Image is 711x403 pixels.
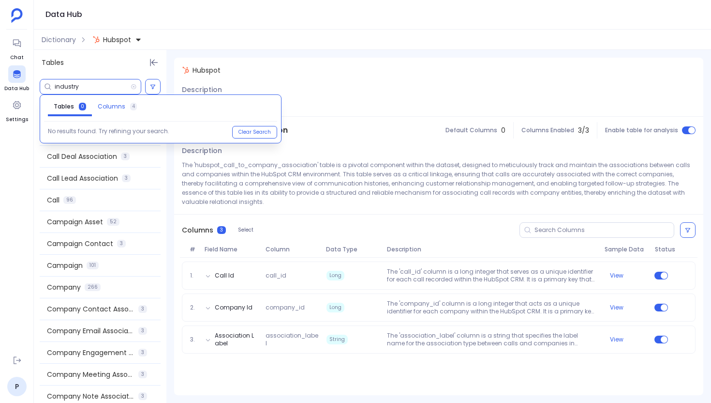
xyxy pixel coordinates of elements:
span: company_id [262,304,322,311]
button: View [610,336,623,343]
span: 0 [501,125,505,135]
span: String [326,335,348,344]
h1: Data Hub [45,8,82,21]
span: 266 [85,283,101,291]
button: Hubspot [90,32,144,47]
button: Association Label [215,332,258,347]
span: Tables [54,103,74,110]
span: 3 [138,349,147,356]
img: hubspot.svg [92,36,100,44]
span: Field Name [201,246,262,253]
button: Clear Search [232,126,277,139]
span: Call Deal Association [47,152,117,161]
a: P [7,377,27,396]
span: Column [262,246,323,253]
span: Data Type [322,246,383,253]
span: Description [182,85,222,94]
span: # [186,246,201,253]
img: hubspot.svg [182,66,190,74]
p: The 'call_id' column is a long integer that serves as a unique identifier for each call recorded ... [383,268,600,283]
span: Campaign Asset [47,217,103,227]
input: Search Columns [534,226,674,234]
span: Dictionary [42,35,76,45]
p: The 'hubspot_call_to_company_association' table is a pivotal component within the dataset, design... [182,160,696,206]
a: Data Hub [4,65,29,93]
span: Chat [8,54,26,62]
p: No description added. [182,99,696,108]
span: 3 [217,226,226,234]
button: Company Id [215,304,252,311]
span: Company Meeting Association [47,370,134,379]
span: association_label [262,332,322,347]
span: 52 [107,218,119,226]
span: 3 [122,174,131,182]
div: Tables [34,50,166,75]
button: Call Id [215,272,234,279]
span: 2. [186,304,201,311]
span: Description [383,246,601,253]
a: Chat [8,34,26,62]
span: Call [47,195,59,205]
p: The 'association_label' column is a string that specifies the label name for the association type... [383,332,600,347]
span: Call Lead Association [47,173,118,183]
span: Description [182,146,222,155]
img: petavue logo [11,8,23,23]
span: Enable table for analysis [605,126,678,134]
span: Status [651,246,671,253]
span: 3 / 3 [578,125,589,135]
span: Hubspot [103,35,131,45]
span: 3 [138,392,147,400]
input: Search Tables/Columns [55,83,131,91]
span: Columns [182,225,213,235]
span: 3 [138,305,147,313]
span: Columns Enabled [521,126,574,134]
span: Default Columns [445,126,497,134]
span: 101 [87,262,99,269]
span: 96 [63,196,76,204]
span: Company Engagement Association [47,348,134,357]
span: No results found. Try refining your search. [44,125,173,139]
span: 1. [186,272,201,279]
button: View [610,272,623,279]
span: Long [326,271,344,280]
span: Settings [6,116,28,124]
span: Campaign Contact [47,239,113,248]
span: Hubspot [193,65,221,75]
span: call_id [262,272,322,279]
button: View [610,304,623,311]
span: 3 [121,153,130,160]
span: Sample Data [601,246,652,253]
span: Long [326,303,344,312]
p: The 'company_id' column is a long integer that acts as a unique identifier for each company withi... [383,300,600,315]
span: Company [47,282,81,292]
span: Company Email Association [47,326,134,336]
span: 0 [79,103,86,110]
span: 3 [117,240,126,248]
span: 3. [186,336,201,343]
span: 3 [138,371,147,378]
span: Company Note Association [47,391,134,401]
span: 3 [138,327,147,335]
a: Settings [6,96,28,124]
span: Columns [98,103,125,110]
span: Company Contact Association [47,304,134,314]
button: Hide Tables [147,56,161,69]
span: Data Hub [4,85,29,93]
span: Campaign [47,261,83,270]
span: 4 [130,103,137,110]
button: Select [232,224,260,236]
